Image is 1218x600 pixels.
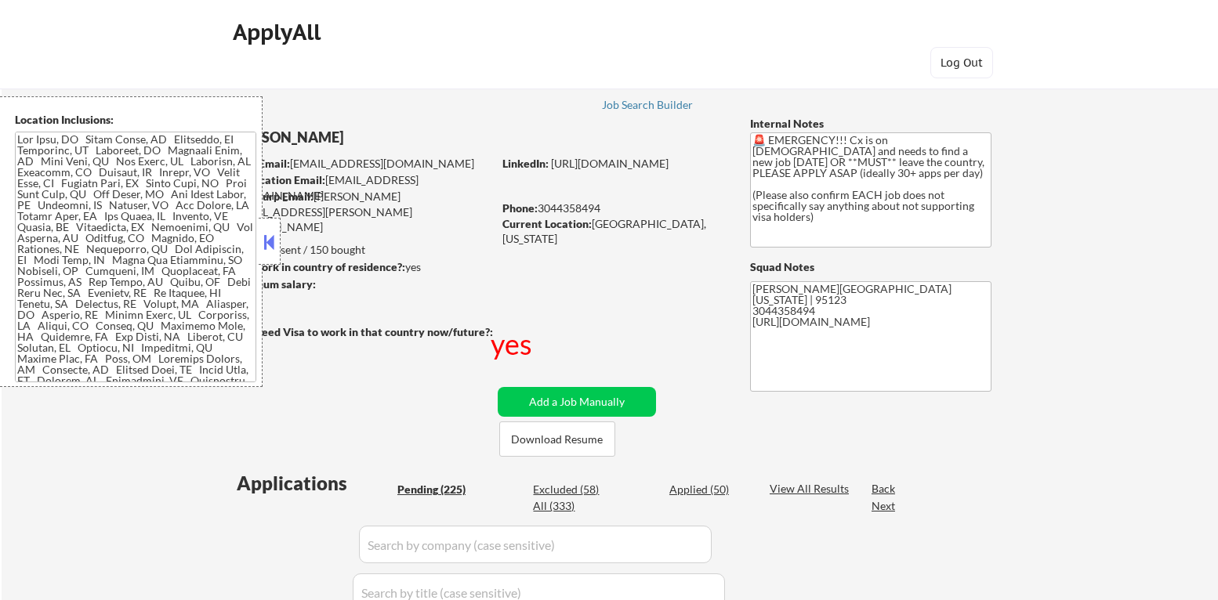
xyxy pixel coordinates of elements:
[750,116,991,132] div: Internal Notes
[499,421,615,457] button: Download Resume
[231,259,488,275] div: yes
[930,47,993,78] button: Log Out
[15,112,256,128] div: Location Inclusions:
[232,189,492,235] div: [PERSON_NAME][EMAIL_ADDRESS][PERSON_NAME][DOMAIN_NAME]
[359,526,712,563] input: Search by company (case sensitive)
[233,172,492,203] div: [EMAIL_ADDRESS][DOMAIN_NAME]
[232,128,554,147] div: [PERSON_NAME]
[872,498,897,514] div: Next
[231,260,405,273] strong: Can work in country of residence?:
[397,482,476,497] div: Pending (225)
[770,481,854,497] div: View All Results
[233,19,325,45] div: ApplyAll
[872,481,897,497] div: Back
[232,325,493,338] strong: Will need Visa to work in that country now/future?:
[233,156,492,172] div: [EMAIL_ADDRESS][DOMAIN_NAME]
[669,482,748,497] div: Applied (50)
[533,498,611,514] div: All (333)
[602,99,694,114] a: Job Search Builder
[502,201,724,216] div: 3044358494
[502,157,549,170] strong: LinkedIn:
[502,201,538,215] strong: Phone:
[491,324,535,363] div: yes
[231,242,492,258] div: 0 sent / 150 bought
[498,387,656,417] button: Add a Job Manually
[502,216,724,247] div: [GEOGRAPHIC_DATA], [US_STATE]
[551,157,669,170] a: [URL][DOMAIN_NAME]
[237,474,392,493] div: Applications
[602,99,694,110] div: Job Search Builder
[750,259,991,275] div: Squad Notes
[502,217,592,230] strong: Current Location:
[533,482,611,497] div: Excluded (58)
